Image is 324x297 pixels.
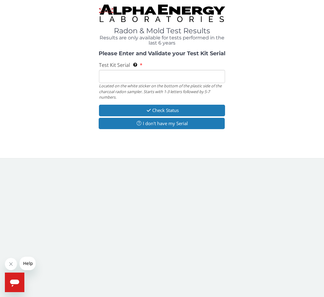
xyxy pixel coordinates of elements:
[99,5,225,22] img: TightCrop.jpg
[99,62,130,68] span: Test Kit Serial
[99,27,225,35] h1: Radon & Mold Test Results
[99,35,225,46] h4: Results are only available for tests performed in the last 6 years
[5,258,17,270] iframe: Close message
[5,273,24,292] iframe: Button to launch messaging window
[99,105,225,116] button: Check Status
[99,118,225,129] button: I don't have my Serial
[99,50,225,57] strong: Please Enter and Validate your Test Kit Serial
[19,257,36,270] iframe: Message from company
[99,83,225,100] div: Located on the white sticker on the bottom of the plastic side of the charcoal radon sampler. Sta...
